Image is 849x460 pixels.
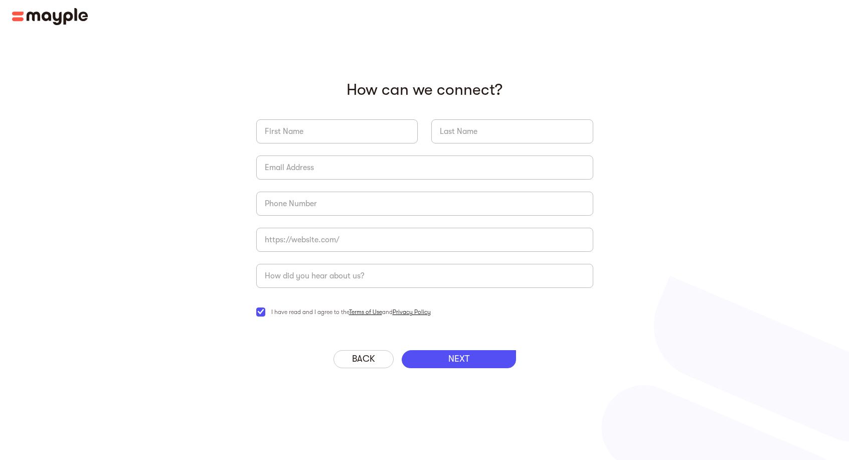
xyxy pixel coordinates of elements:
[349,309,382,316] a: Terms of Use
[393,309,431,316] a: Privacy Policy
[431,119,593,143] input: Last Name
[256,119,418,143] input: First Name
[448,354,469,365] p: NEXT
[256,192,593,216] input: Phone Number
[256,156,593,180] input: Email Address
[256,80,593,99] p: How can we connect?
[256,264,593,288] input: How did you hear about us?
[256,228,593,252] input: https://website.com/
[352,354,375,365] p: Back
[271,306,431,318] span: I have read and I agree to the and
[256,80,593,338] form: briefForm
[12,8,88,25] img: Mayple logo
